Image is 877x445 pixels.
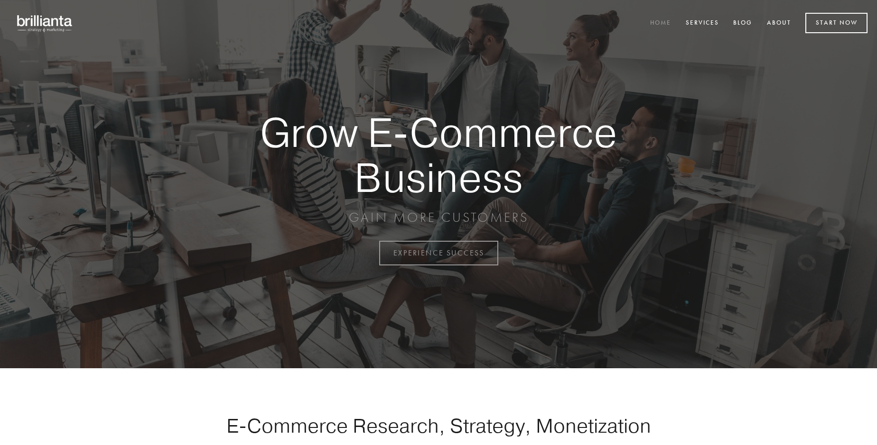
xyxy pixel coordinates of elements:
a: Home [644,16,677,31]
img: brillianta - research, strategy, marketing [9,9,81,37]
h1: E-Commerce Research, Strategy, Monetization [196,414,681,437]
a: Start Now [805,13,868,33]
a: EXPERIENCE SUCCESS [379,241,498,265]
a: Services [680,16,725,31]
p: GAIN MORE CUSTOMERS [227,209,650,226]
a: Blog [727,16,758,31]
a: About [761,16,797,31]
strong: Grow E-Commerce Business [227,110,650,200]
